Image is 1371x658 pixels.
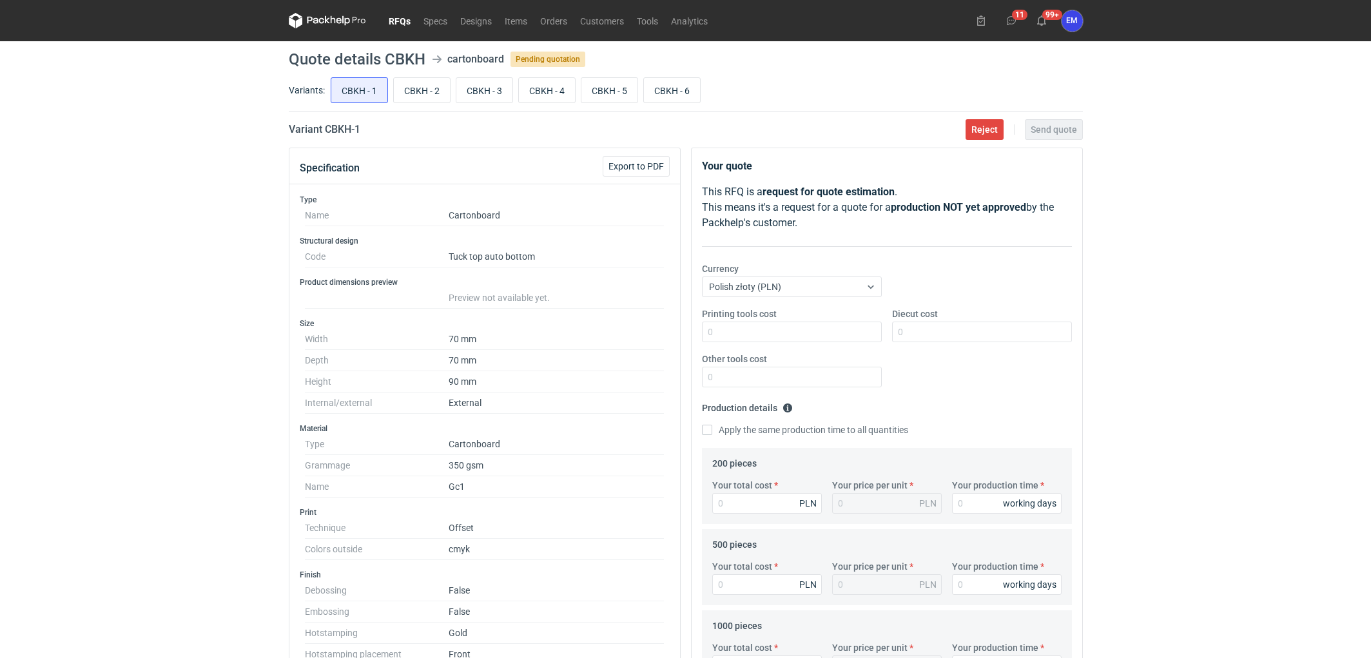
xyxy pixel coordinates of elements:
h3: Material [300,423,670,434]
span: Export to PDF [608,162,664,171]
label: CBKH - 3 [456,77,513,103]
dd: 90 mm [449,371,665,392]
button: 11 [1001,10,1022,31]
legend: 200 pieces [712,453,757,469]
label: CBKH - 2 [393,77,451,103]
a: Analytics [665,13,714,28]
div: working days [1003,578,1056,591]
dd: 70 mm [449,329,665,350]
a: Specs [417,13,454,28]
button: Specification [300,153,360,184]
dd: Offset [449,518,665,539]
input: 0 [952,493,1062,514]
span: Reject [971,125,998,134]
span: Polish złoty (PLN) [709,282,781,292]
dd: Gold [449,623,665,644]
label: Diecut cost [892,307,938,320]
a: RFQs [382,13,417,28]
dt: Code [305,246,449,267]
label: Your production time [952,479,1038,492]
div: working days [1003,497,1056,510]
dd: False [449,580,665,601]
h3: Product dimensions preview [300,277,670,287]
span: Pending quotation [510,52,585,67]
input: 0 [702,367,882,387]
span: Preview not available yet. [449,293,550,303]
span: Send quote [1031,125,1077,134]
dd: False [449,601,665,623]
h3: Print [300,507,670,518]
dt: Height [305,371,449,392]
button: Send quote [1025,119,1083,140]
label: Your price per unit [832,479,908,492]
dd: 70 mm [449,350,665,371]
label: Variants: [289,84,325,97]
label: Your price per unit [832,560,908,573]
label: Your total cost [712,560,772,573]
dd: Cartonboard [449,434,665,455]
dt: Width [305,329,449,350]
dd: Gc1 [449,476,665,498]
button: Reject [966,119,1004,140]
div: cartonboard [447,52,504,67]
strong: request for quote estimation [763,186,895,198]
dd: Cartonboard [449,205,665,226]
div: Ewelina Macek [1062,10,1083,32]
dt: Technique [305,518,449,539]
legend: 1000 pieces [712,615,762,631]
svg: Packhelp Pro [289,13,366,28]
dd: Tuck top auto bottom [449,246,665,267]
label: Your production time [952,560,1038,573]
dt: Colors outside [305,539,449,560]
div: PLN [799,497,817,510]
button: EM [1062,10,1083,32]
dt: Name [305,205,449,226]
dt: Internal/external [305,392,449,414]
label: Currency [702,262,739,275]
label: CBKH - 6 [643,77,701,103]
a: Tools [630,13,665,28]
dt: Depth [305,350,449,371]
h2: Variant CBKH - 1 [289,122,360,137]
input: 0 [712,574,822,595]
h3: Finish [300,570,670,580]
div: PLN [919,578,937,591]
legend: 500 pieces [712,534,757,550]
a: Items [498,13,534,28]
legend: Production details [702,398,793,413]
a: Designs [454,13,498,28]
label: CBKH - 5 [581,77,638,103]
label: Other tools cost [702,353,767,365]
label: Your total cost [712,479,772,492]
label: Apply the same production time to all quantities [702,423,908,436]
strong: production NOT yet approved [891,201,1026,213]
h3: Structural design [300,236,670,246]
h3: Type [300,195,670,205]
dt: Hotstamping [305,623,449,644]
input: 0 [702,322,882,342]
label: Your total cost [712,641,772,654]
label: Your price per unit [832,641,908,654]
label: Your production time [952,641,1038,654]
div: PLN [919,497,937,510]
dd: cmyk [449,539,665,560]
dt: Embossing [305,601,449,623]
dt: Debossing [305,580,449,601]
div: PLN [799,578,817,591]
button: 99+ [1031,10,1052,31]
dd: External [449,392,665,414]
input: 0 [712,493,822,514]
h3: Size [300,318,670,329]
input: 0 [952,574,1062,595]
dd: 350 gsm [449,455,665,476]
dt: Name [305,476,449,498]
dt: Type [305,434,449,455]
a: Orders [534,13,574,28]
p: This RFQ is a . This means it's a request for a quote for a by the Packhelp's customer. [702,184,1072,231]
input: 0 [892,322,1072,342]
h1: Quote details CBKH [289,52,425,67]
label: CBKH - 4 [518,77,576,103]
button: Export to PDF [603,156,670,177]
label: Printing tools cost [702,307,777,320]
